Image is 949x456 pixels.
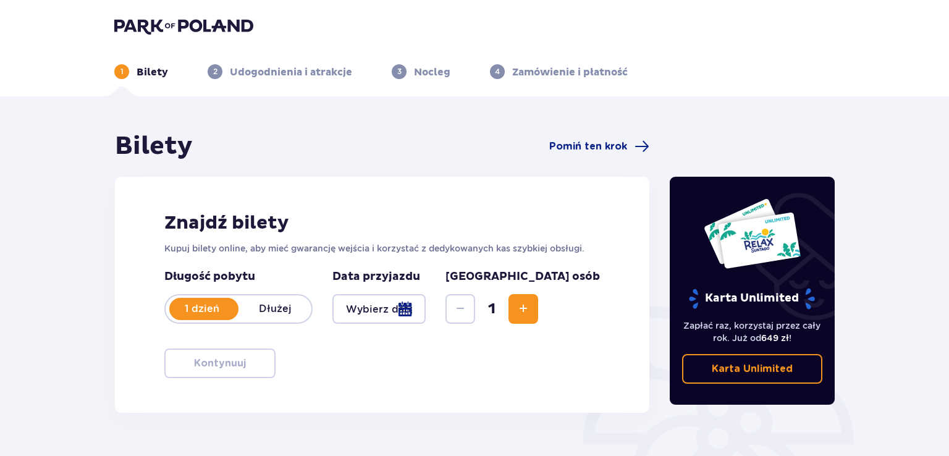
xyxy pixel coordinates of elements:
[332,269,420,284] p: Data przyjazdu
[230,65,352,79] p: Udogodnienia i atrakcje
[549,139,649,154] a: Pomiń ten krok
[120,66,124,77] p: 1
[688,288,816,310] p: Karta Unlimited
[682,319,823,344] p: Zapłać raz, korzystaj przez cały rok. Już od !
[495,66,500,77] p: 4
[213,66,217,77] p: 2
[682,354,823,384] a: Karta Unlimited
[115,131,193,162] h1: Bilety
[166,302,238,316] p: 1 dzień
[478,300,506,318] span: 1
[414,65,450,79] p: Nocleg
[194,357,246,370] p: Kontynuuj
[137,65,168,79] p: Bilety
[238,302,311,316] p: Dłużej
[761,333,789,343] span: 649 zł
[114,17,253,35] img: Park of Poland logo
[164,242,600,255] p: Kupuj bilety online, aby mieć gwarancję wejścia i korzystać z dedykowanych kas szybkiej obsługi.
[512,65,628,79] p: Zamówienie i płatność
[712,362,793,376] p: Karta Unlimited
[508,294,538,324] button: Increase
[445,269,600,284] p: [GEOGRAPHIC_DATA] osób
[164,211,600,235] h2: Znajdź bilety
[397,66,402,77] p: 3
[164,269,313,284] p: Długość pobytu
[164,348,276,378] button: Kontynuuj
[445,294,475,324] button: Decrease
[549,140,627,153] span: Pomiń ten krok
